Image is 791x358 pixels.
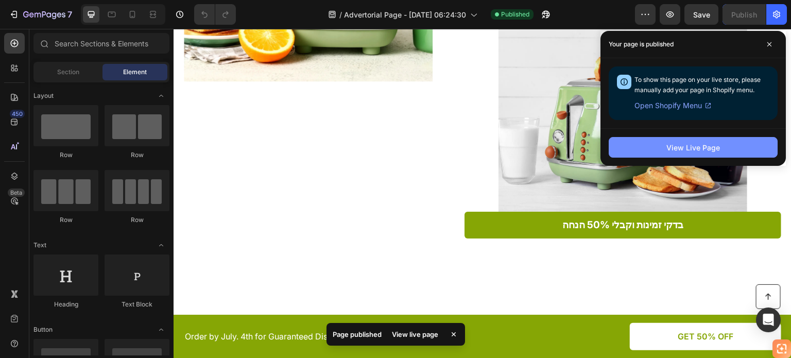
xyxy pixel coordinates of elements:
[123,67,147,77] span: Element
[9,274,210,313] span: 5 סיבות שאלפי נשים מוותרות על ניתוח ועוברות לחלופה הטבעית הזו
[105,215,169,225] div: Row
[666,142,720,153] div: View Live Page
[4,4,77,25] button: 7
[634,76,761,94] span: To show this page on your live store, please manually add your page in Shopify menu.
[10,110,25,118] div: 450
[333,329,382,339] p: Page published
[153,88,169,104] span: Toggle open
[57,67,79,77] span: Section
[8,189,25,197] div: Beta
[33,241,46,250] span: Text
[194,4,236,25] div: Undo/Redo
[731,9,757,20] div: Publish
[291,183,608,210] a: בדקי זמינות וקבלי 50% הנחה
[33,325,53,334] span: Button
[339,9,342,20] span: /
[501,10,529,19] span: Published
[634,99,702,112] span: Open Shopify Menu
[33,150,98,160] div: Row
[33,91,54,100] span: Layout
[723,4,766,25] button: Publish
[153,237,169,253] span: Toggle open
[33,33,169,54] input: Search Sections & Elements
[67,8,72,21] p: 7
[756,308,781,332] div: Open Intercom Messenger
[174,29,791,358] iframe: Design area
[684,4,718,25] button: Save
[693,10,710,19] span: Save
[344,9,466,20] span: Advertorial Page - [DATE] 06:24:30
[105,300,169,309] div: Text Block
[456,294,608,321] a: GET 50% OFF
[609,39,674,49] p: Your page is published
[153,321,169,338] span: Toggle open
[105,150,169,160] div: Row
[33,215,98,225] div: Row
[609,137,778,158] button: View Live Page
[33,300,98,309] div: Heading
[389,190,510,202] strong: בדקי זמינות וקבלי 50% הנחה
[386,327,444,342] div: View live page
[504,302,560,313] p: GET 50% OFF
